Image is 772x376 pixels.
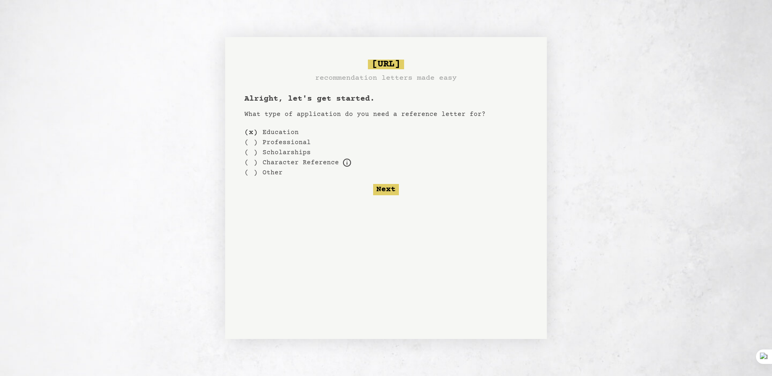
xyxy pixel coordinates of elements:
span: [URL] [368,60,404,69]
label: Other [263,168,283,178]
h3: recommendation letters made easy [315,72,457,84]
p: What type of application do you need a reference letter for? [244,109,528,119]
label: Scholarships [263,148,311,157]
div: ( x ) [244,127,258,137]
label: Professional [263,138,311,147]
label: For example, loans, housing applications, parole, professional certification, etc. [263,158,339,167]
h1: Alright, let's get started. [244,93,528,105]
div: ( ) [244,167,258,178]
div: ( ) [244,137,258,147]
label: Education [263,128,299,137]
button: Next [373,184,399,195]
div: ( ) [244,157,258,167]
div: ( ) [244,147,258,157]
